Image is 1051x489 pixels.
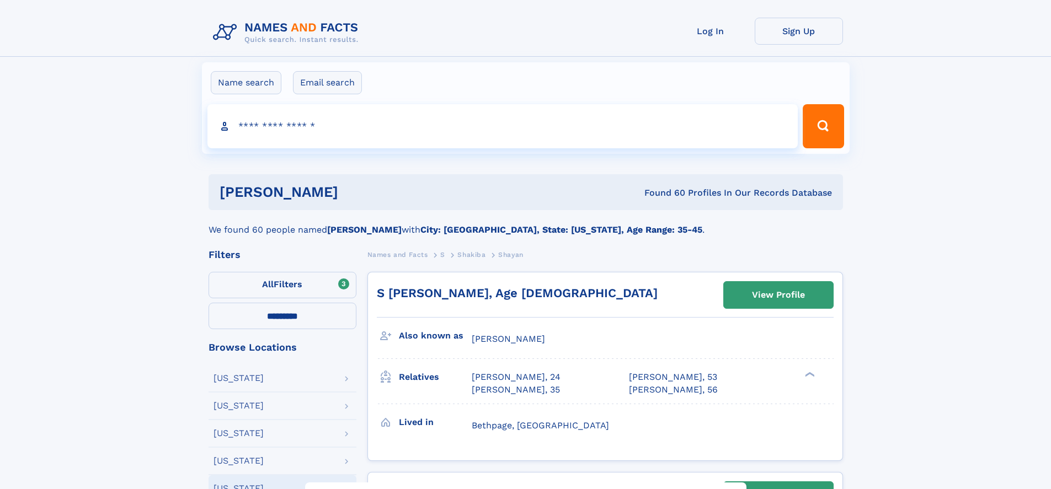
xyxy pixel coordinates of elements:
div: [US_STATE] [214,456,264,465]
input: search input [207,104,798,148]
div: [US_STATE] [214,374,264,383]
div: ❯ [802,371,815,378]
img: Logo Names and Facts [209,18,367,47]
button: Search Button [803,104,844,148]
a: Log In [666,18,755,45]
label: Name search [211,71,281,94]
h3: Lived in [399,413,472,432]
div: [US_STATE] [214,401,264,410]
div: [US_STATE] [214,429,264,438]
span: All [262,279,274,289]
a: [PERSON_NAME], 53 [629,371,717,383]
a: Shakiba [457,248,486,261]
span: [PERSON_NAME] [472,334,545,344]
div: View Profile [752,282,805,308]
div: Filters [209,250,356,260]
b: [PERSON_NAME] [327,224,402,235]
a: [PERSON_NAME], 56 [629,384,718,396]
label: Email search [293,71,362,94]
a: [PERSON_NAME], 35 [472,384,560,396]
a: S [PERSON_NAME], Age [DEMOGRAPHIC_DATA] [377,286,658,300]
a: Names and Facts [367,248,428,261]
a: Sign Up [755,18,843,45]
a: S [440,248,445,261]
b: City: [GEOGRAPHIC_DATA], State: [US_STATE], Age Range: 35-45 [420,224,702,235]
div: We found 60 people named with . [209,210,843,237]
span: Bethpage, [GEOGRAPHIC_DATA] [472,420,609,431]
h3: Also known as [399,326,472,345]
h3: Relatives [399,368,472,386]
a: View Profile [724,282,833,308]
h1: [PERSON_NAME] [220,185,492,199]
a: [PERSON_NAME], 24 [472,371,561,383]
label: Filters [209,272,356,298]
span: Shakiba [457,251,486,259]
span: S [440,251,445,259]
div: Found 60 Profiles In Our Records Database [491,187,832,199]
span: Shayan [498,251,524,259]
div: Browse Locations [209,342,356,352]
